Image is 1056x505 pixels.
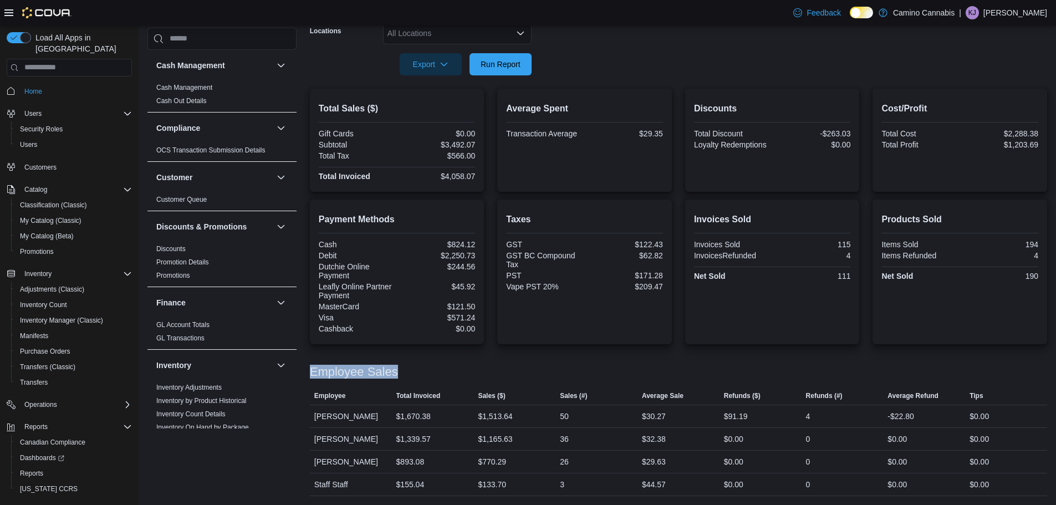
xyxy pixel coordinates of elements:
[16,376,52,389] a: Transfers
[16,360,132,374] span: Transfers (Classic)
[560,455,569,468] div: 26
[807,7,840,18] span: Feedback
[11,450,136,466] a: Dashboards
[968,6,976,19] span: KJ
[20,160,132,174] span: Customers
[16,467,132,480] span: Reports
[506,240,582,249] div: GST
[24,185,47,194] span: Catalog
[11,197,136,213] button: Classification (Classic)
[881,213,1038,226] h2: Products Sold
[887,432,907,446] div: $0.00
[156,172,192,183] h3: Customer
[806,478,810,491] div: 0
[156,83,212,92] span: Cash Management
[310,428,392,450] div: [PERSON_NAME]
[156,172,272,183] button: Customer
[156,258,209,266] a: Promotion Details
[587,240,663,249] div: $122.43
[400,53,462,75] button: Export
[881,251,957,260] div: Items Refunded
[156,272,190,279] a: Promotions
[16,482,132,496] span: Washington CCRS
[11,359,136,375] button: Transfers (Classic)
[156,221,247,232] h3: Discounts & Promotions
[156,195,207,204] span: Customer Queue
[310,405,392,427] div: [PERSON_NAME]
[16,283,89,296] a: Adjustments (Classic)
[396,391,441,400] span: Total Invoiced
[887,455,907,468] div: $0.00
[506,271,582,280] div: PST
[806,432,810,446] div: 0
[966,6,979,19] div: Kevin Josephs
[20,183,52,196] button: Catalog
[396,410,431,423] div: $1,670.38
[156,334,205,343] span: GL Transactions
[319,262,395,280] div: Dutchie Online Payment
[970,478,989,491] div: $0.00
[399,302,475,311] div: $121.50
[156,424,249,431] a: Inventory On Hand by Package
[319,302,395,311] div: MasterCard
[31,32,132,54] span: Load All Apps in [GEOGRAPHIC_DATA]
[724,391,761,400] span: Refunds ($)
[399,251,475,260] div: $2,250.73
[887,410,914,423] div: -$22.80
[396,478,425,491] div: $155.04
[887,391,938,400] span: Average Refund
[516,29,525,38] button: Open list of options
[724,432,743,446] div: $0.00
[20,161,61,174] a: Customers
[970,455,989,468] div: $0.00
[20,453,64,462] span: Dashboards
[587,282,663,291] div: $209.47
[16,298,72,312] a: Inventory Count
[506,282,582,291] div: Vape PST 20%
[156,123,272,134] button: Compliance
[147,318,297,349] div: Finance
[16,360,80,374] a: Transfers (Classic)
[399,240,475,249] div: $824.12
[310,27,341,35] label: Locations
[147,81,297,112] div: Cash Management
[962,272,1038,280] div: 190
[20,420,52,433] button: Reports
[506,251,582,269] div: GST BC Compound Tax
[850,7,873,18] input: Dark Mode
[20,125,63,134] span: Security Roles
[2,182,136,197] button: Catalog
[156,123,200,134] h3: Compliance
[319,129,395,138] div: Gift Cards
[156,297,186,308] h3: Finance
[319,102,476,115] h2: Total Sales ($)
[724,410,748,423] div: $91.19
[156,96,207,105] span: Cash Out Details
[274,220,288,233] button: Discounts & Promotions
[20,267,56,280] button: Inventory
[694,240,770,249] div: Invoices Sold
[156,360,272,371] button: Inventory
[506,129,582,138] div: Transaction Average
[560,410,569,423] div: 50
[319,324,395,333] div: Cashback
[560,478,564,491] div: 3
[147,144,297,161] div: Compliance
[2,397,136,412] button: Operations
[2,106,136,121] button: Users
[16,436,132,449] span: Canadian Compliance
[16,245,58,258] a: Promotions
[156,245,186,253] a: Discounts
[20,363,75,371] span: Transfers (Classic)
[274,121,288,135] button: Compliance
[310,365,398,379] h3: Employee Sales
[893,6,955,19] p: Camino Cannabis
[983,6,1047,19] p: [PERSON_NAME]
[399,324,475,333] div: $0.00
[396,432,431,446] div: $1,339.57
[310,451,392,473] div: [PERSON_NAME]
[20,316,103,325] span: Inventory Manager (Classic)
[642,478,666,491] div: $44.57
[970,410,989,423] div: $0.00
[20,438,85,447] span: Canadian Compliance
